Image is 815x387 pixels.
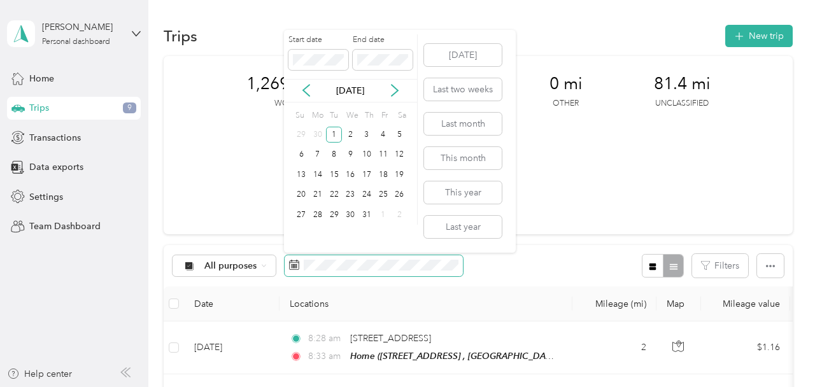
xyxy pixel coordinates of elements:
[7,367,72,381] button: Help center
[288,34,348,46] label: Start date
[164,29,197,43] h1: Trips
[701,321,790,374] td: $1.16
[375,207,392,223] div: 1
[392,187,408,203] div: 26
[293,107,305,125] div: Su
[353,34,413,46] label: End date
[184,321,280,374] td: [DATE]
[342,167,358,183] div: 16
[326,167,343,183] div: 15
[379,107,392,125] div: Fr
[309,127,326,143] div: 30
[358,147,375,163] div: 10
[326,147,343,163] div: 8
[424,113,502,135] button: Last month
[184,286,280,321] th: Date
[395,107,407,125] div: Sa
[246,74,327,94] span: 1,269.3 mi
[342,127,358,143] div: 2
[309,207,326,223] div: 28
[424,147,502,169] button: This month
[572,286,656,321] th: Mileage (mi)
[29,220,101,233] span: Team Dashboard
[42,38,110,46] div: Personal dashboard
[328,107,340,125] div: Tu
[342,147,358,163] div: 9
[342,207,358,223] div: 30
[725,25,793,47] button: New trip
[342,187,358,203] div: 23
[654,74,711,94] span: 81.4 mi
[392,167,408,183] div: 19
[308,349,344,363] span: 8:33 am
[308,332,344,346] span: 8:28 am
[392,207,408,223] div: 2
[392,127,408,143] div: 5
[375,167,392,183] div: 18
[280,286,572,321] th: Locations
[655,98,709,109] p: Unclassified
[326,127,343,143] div: 1
[42,20,122,34] div: [PERSON_NAME]
[344,107,358,125] div: We
[744,316,815,387] iframe: Everlance-gr Chat Button Frame
[375,127,392,143] div: 4
[29,160,83,174] span: Data exports
[358,167,375,183] div: 17
[293,187,309,203] div: 20
[375,187,392,203] div: 25
[350,351,654,362] span: Home ([STREET_ADDRESS] , [GEOGRAPHIC_DATA], [GEOGRAPHIC_DATA])
[692,254,748,278] button: Filters
[29,190,63,204] span: Settings
[424,216,502,238] button: Last year
[323,84,377,97] p: [DATE]
[358,127,375,143] div: 3
[375,147,392,163] div: 11
[701,286,790,321] th: Mileage value
[204,262,257,271] span: All purposes
[293,127,309,143] div: 29
[29,72,54,85] span: Home
[29,131,81,144] span: Transactions
[326,207,343,223] div: 29
[309,107,323,125] div: Mo
[309,147,326,163] div: 7
[424,181,502,204] button: This year
[309,187,326,203] div: 21
[424,78,502,101] button: Last two weeks
[358,187,375,203] div: 24
[553,98,579,109] p: Other
[572,321,656,374] td: 2
[274,98,298,109] p: Work
[123,102,136,114] span: 9
[29,101,49,115] span: Trips
[350,333,431,344] span: [STREET_ADDRESS]
[293,167,309,183] div: 13
[424,44,502,66] button: [DATE]
[363,107,375,125] div: Th
[656,286,701,321] th: Map
[293,207,309,223] div: 27
[326,187,343,203] div: 22
[293,147,309,163] div: 6
[549,74,583,94] span: 0 mi
[309,167,326,183] div: 14
[392,147,408,163] div: 12
[358,207,375,223] div: 31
